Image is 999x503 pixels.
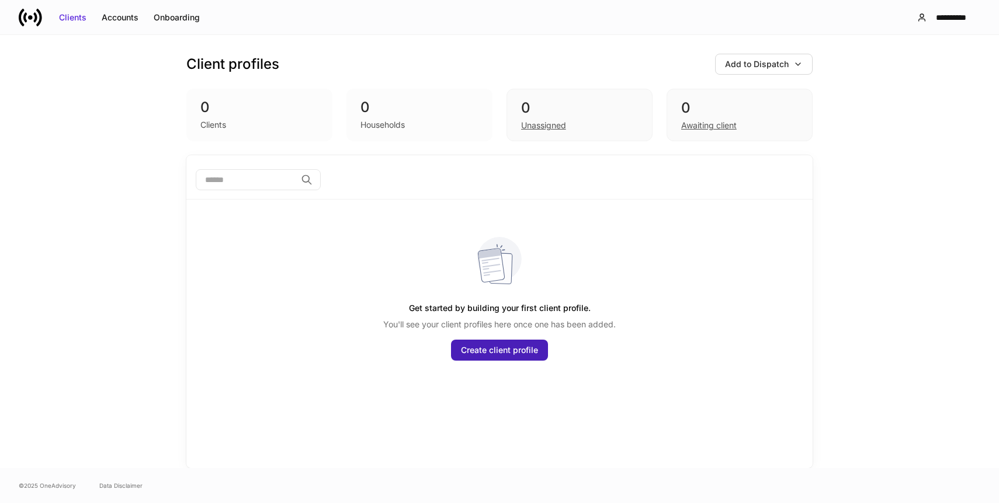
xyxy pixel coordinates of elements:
div: 0 [681,99,798,117]
div: 0 [360,98,478,117]
span: © 2025 OneAdvisory [19,481,76,490]
a: Data Disclaimer [99,481,143,490]
div: Unassigned [521,120,566,131]
button: Accounts [94,8,146,27]
div: 0Awaiting client [667,89,813,141]
button: Add to Dispatch [715,54,813,75]
div: Awaiting client [681,120,737,131]
div: 0 [521,99,638,117]
h5: Get started by building your first client profile. [409,298,591,319]
div: 0Unassigned [507,89,653,141]
div: Clients [59,12,86,23]
button: Create client profile [451,340,548,361]
button: Onboarding [146,8,207,27]
h3: Client profiles [186,55,279,74]
div: Create client profile [461,344,538,356]
div: Onboarding [154,12,200,23]
div: Add to Dispatch [725,58,789,70]
div: Accounts [102,12,138,23]
div: Clients [200,119,226,131]
button: Clients [51,8,94,27]
p: You'll see your client profiles here once one has been added. [383,319,616,330]
div: Households [360,119,405,131]
div: 0 [200,98,318,117]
